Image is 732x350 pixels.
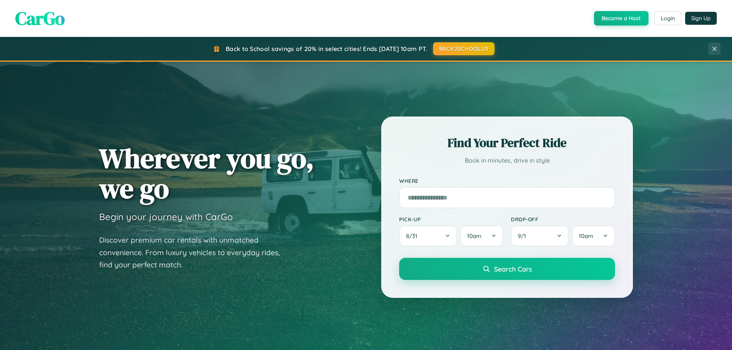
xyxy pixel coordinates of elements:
button: 10am [572,225,615,246]
h1: Wherever you go, we go [99,143,314,203]
h2: Find Your Perfect Ride [399,134,615,151]
span: 10am [579,232,593,240]
span: 9 / 1 [518,232,530,240]
span: CarGo [15,6,65,31]
button: Login [654,11,681,25]
button: BACK2SCHOOL20 [433,42,494,55]
label: Drop-off [511,216,615,222]
button: Search Cars [399,258,615,280]
button: Sign Up [685,12,717,25]
span: 8 / 31 [406,232,421,240]
label: Where [399,177,615,184]
button: 8/31 [399,225,457,246]
label: Pick-up [399,216,503,222]
span: 10am [467,232,482,240]
button: 9/1 [511,225,569,246]
p: Discover premium car rentals with unmatched convenience. From luxury vehicles to everyday rides, ... [99,234,290,271]
p: Book in minutes, drive in style [399,155,615,166]
span: Back to School savings of 20% in select cities! Ends [DATE] 10am PT. [226,45,427,53]
button: 10am [460,225,503,246]
h3: Begin your journey with CarGo [99,211,233,222]
span: Search Cars [494,265,532,273]
button: Become a Host [594,11,649,26]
